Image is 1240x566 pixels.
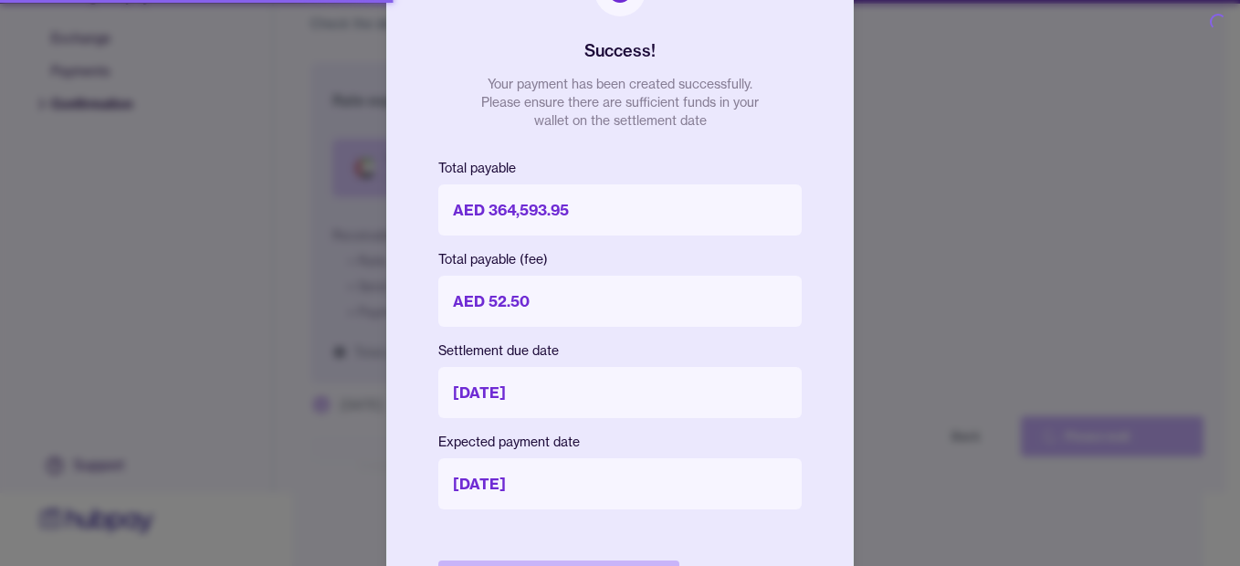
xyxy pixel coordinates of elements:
p: [DATE] [438,367,802,418]
p: Total payable (fee) [438,250,802,268]
p: [DATE] [438,458,802,509]
p: AED 364,593.95 [438,184,802,236]
p: AED 52.50 [438,276,802,327]
p: Your payment has been created successfully. Please ensure there are sufficient funds in your wall... [474,75,766,130]
h2: Success! [584,38,656,64]
p: Expected payment date [438,433,802,451]
p: Total payable [438,159,802,177]
p: Settlement due date [438,341,802,360]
